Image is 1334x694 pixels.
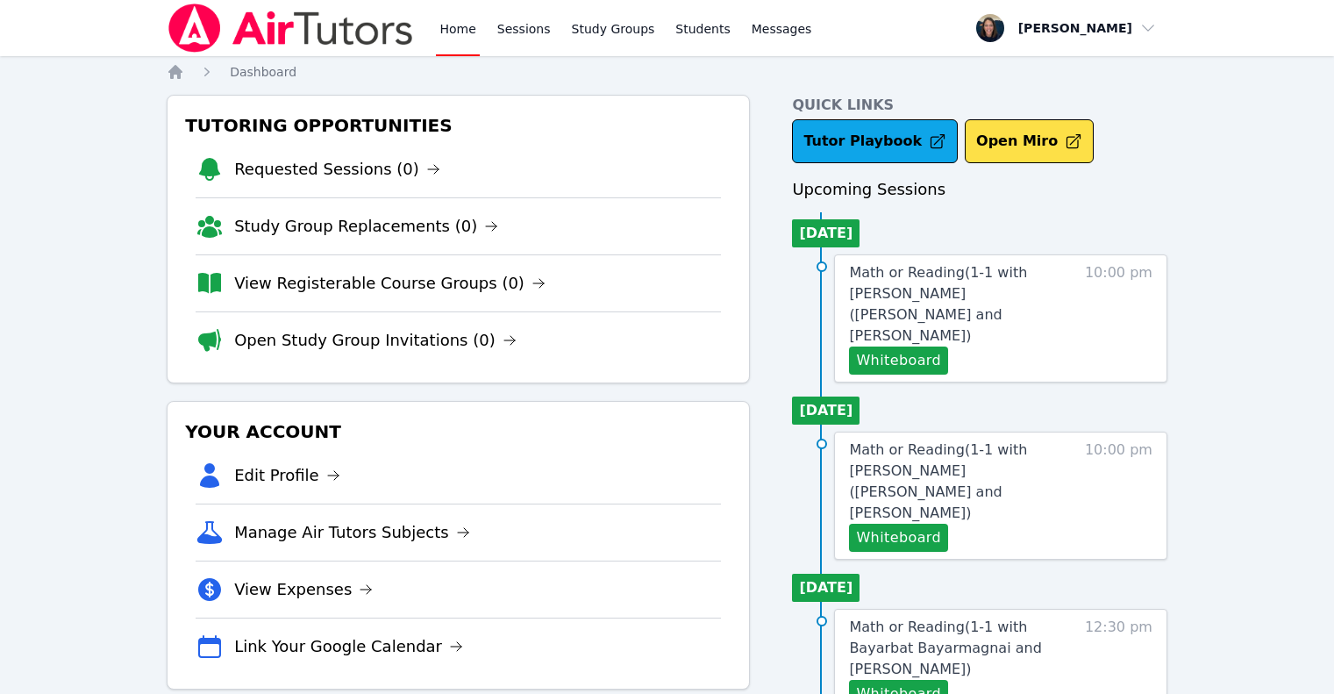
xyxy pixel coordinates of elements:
[182,416,735,447] h3: Your Account
[1085,262,1152,375] span: 10:00 pm
[167,63,1167,81] nav: Breadcrumb
[849,262,1076,347] a: Math or Reading(1-1 with [PERSON_NAME] ([PERSON_NAME] and [PERSON_NAME])
[1085,440,1152,552] span: 10:00 pm
[849,347,948,375] button: Whiteboard
[234,157,440,182] a: Requested Sessions (0)
[792,219,860,247] li: [DATE]
[182,110,735,141] h3: Tutoring Opportunities
[234,328,517,353] a: Open Study Group Invitations (0)
[234,634,463,659] a: Link Your Google Calendar
[792,119,958,163] a: Tutor Playbook
[234,520,470,545] a: Manage Air Tutors Subjects
[849,524,948,552] button: Whiteboard
[230,63,296,81] a: Dashboard
[234,463,340,488] a: Edit Profile
[792,177,1167,202] h3: Upcoming Sessions
[234,577,373,602] a: View Expenses
[849,619,1041,677] span: Math or Reading ( 1-1 with Bayarbat Bayarmagnai and [PERSON_NAME] )
[234,271,546,296] a: View Registerable Course Groups (0)
[849,617,1076,680] a: Math or Reading(1-1 with Bayarbat Bayarmagnai and [PERSON_NAME])
[752,20,812,38] span: Messages
[965,119,1094,163] button: Open Miro
[792,397,860,425] li: [DATE]
[792,95,1167,116] h4: Quick Links
[849,440,1076,524] a: Math or Reading(1-1 with [PERSON_NAME] ([PERSON_NAME] and [PERSON_NAME])
[792,574,860,602] li: [DATE]
[849,441,1027,521] span: Math or Reading ( 1-1 with [PERSON_NAME] ([PERSON_NAME] and [PERSON_NAME] )
[167,4,415,53] img: Air Tutors
[234,214,498,239] a: Study Group Replacements (0)
[849,264,1027,344] span: Math or Reading ( 1-1 with [PERSON_NAME] ([PERSON_NAME] and [PERSON_NAME] )
[230,65,296,79] span: Dashboard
